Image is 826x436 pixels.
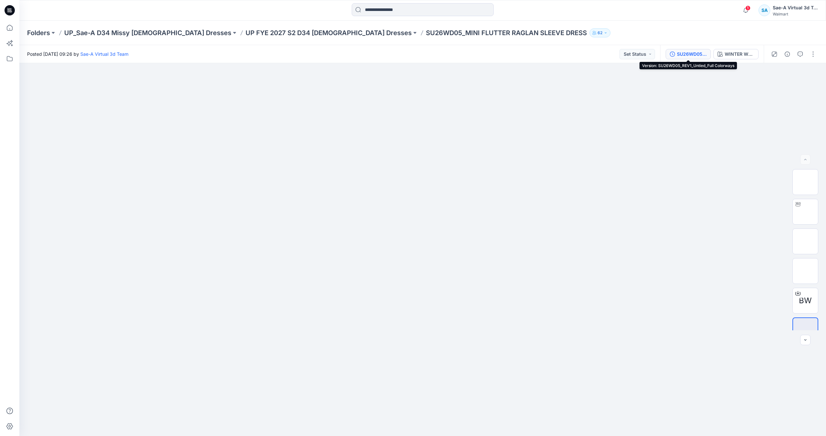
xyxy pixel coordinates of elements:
[725,51,754,58] div: WINTER WHITE
[759,5,770,16] div: SA
[773,4,818,12] div: Sae-A Virtual 3d Team
[426,28,587,37] p: SU26WD05_MINI FLUTTER RAGLAN SLEEVE DRESS
[27,51,128,57] span: Posted [DATE] 09:26 by
[773,12,818,16] div: Walmart
[799,295,812,306] span: BW
[64,28,231,37] a: UP_Sae-A D34 Missy [DEMOGRAPHIC_DATA] Dresses
[782,49,792,59] button: Details
[713,49,759,59] button: WINTER WHITE
[666,49,711,59] button: SU26WD05_REV1_Untied_Full Colorways
[677,51,707,58] div: SU26WD05_REV1_Untied_Full Colorways
[80,51,128,57] a: Sae-A Virtual 3d Team
[246,28,412,37] a: UP FYE 2027 S2 D34 [DEMOGRAPHIC_DATA] Dresses
[27,28,50,37] a: Folders
[598,29,602,36] p: 62
[745,5,750,11] span: 1
[589,28,610,37] button: 62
